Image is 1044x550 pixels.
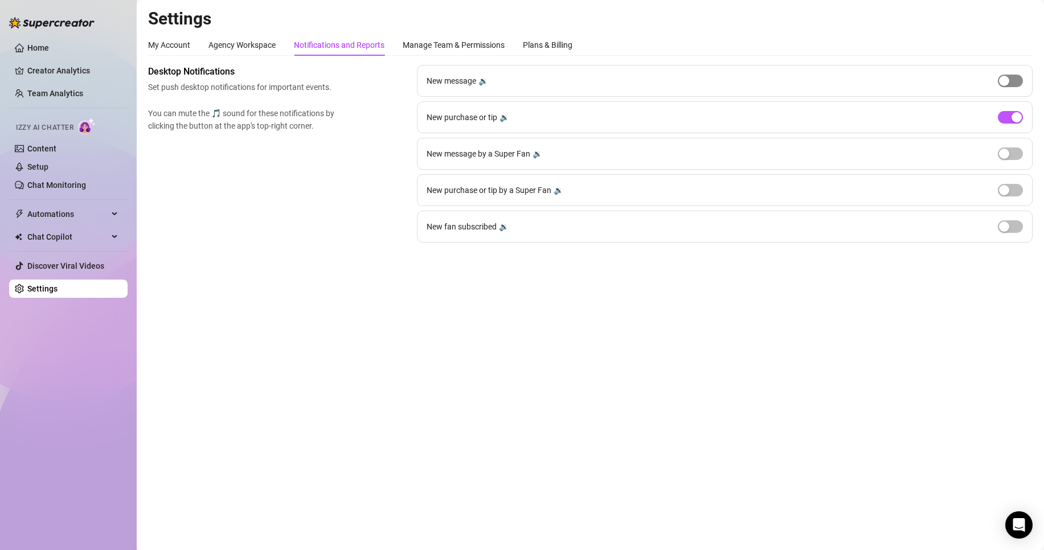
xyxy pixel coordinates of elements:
span: Izzy AI Chatter [16,122,73,133]
div: 🔉 [499,220,509,233]
div: Agency Workspace [208,39,276,51]
span: New fan subscribed [427,220,497,233]
span: Chat Copilot [27,228,108,246]
a: Settings [27,284,58,293]
h2: Settings [148,8,1033,30]
span: New message by a Super Fan [427,147,530,160]
a: Creator Analytics [27,61,118,80]
img: logo-BBDzfeDw.svg [9,17,95,28]
a: Team Analytics [27,89,83,98]
span: New message [427,75,476,87]
a: Chat Monitoring [27,180,86,190]
div: 🔉 [500,111,509,124]
span: thunderbolt [15,210,24,219]
div: Notifications and Reports [294,39,384,51]
div: Open Intercom Messenger [1005,511,1033,539]
span: Automations [27,205,108,223]
div: 🔉 [533,147,542,160]
span: New purchase or tip by a Super Fan [427,184,551,196]
div: Plans & Billing [523,39,572,51]
a: Setup [27,162,48,171]
img: Chat Copilot [15,233,22,241]
div: 🔉 [554,184,563,196]
span: Set push desktop notifications for important events. [148,81,339,93]
a: Home [27,43,49,52]
span: New purchase or tip [427,111,497,124]
a: Discover Viral Videos [27,261,104,270]
span: You can mute the 🎵 sound for these notifications by clicking the button at the app's top-right co... [148,107,339,132]
div: 🔉 [478,75,488,87]
a: Content [27,144,56,153]
div: Manage Team & Permissions [403,39,505,51]
img: AI Chatter [78,118,96,134]
div: My Account [148,39,190,51]
span: Desktop Notifications [148,65,339,79]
